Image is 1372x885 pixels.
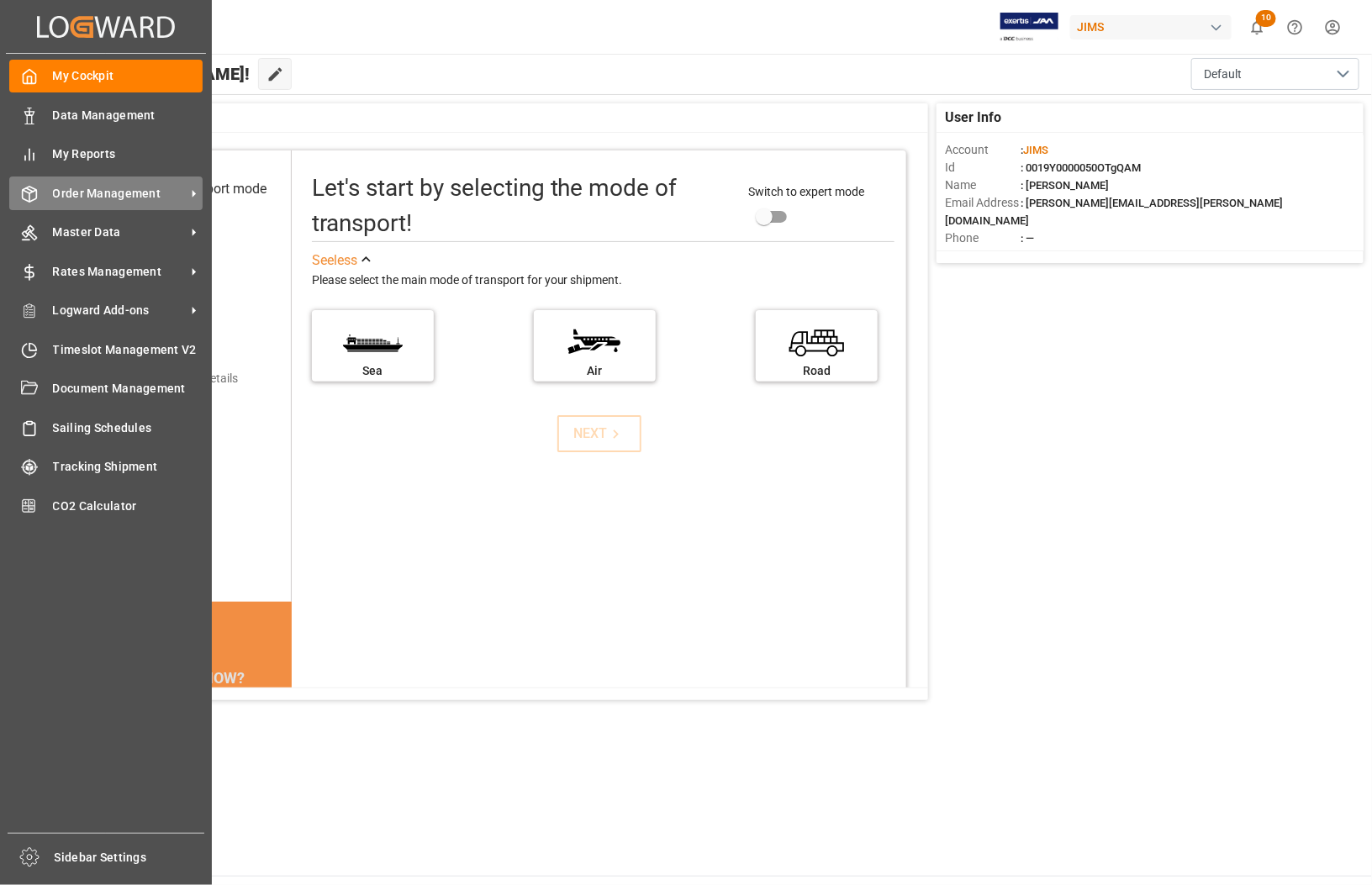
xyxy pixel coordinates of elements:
[312,250,357,271] div: See less
[320,362,425,380] div: Sea
[542,362,647,380] div: Air
[9,98,203,131] a: Data Management
[945,247,1021,265] span: Account Type
[945,194,1021,212] span: Email Address
[9,60,203,92] a: My Cockpit
[9,489,203,522] a: CO2 Calculator
[945,108,1001,128] span: User Info
[53,107,203,124] span: Data Management
[53,185,186,203] span: Order Management
[748,185,864,198] span: Switch to expert mode
[1021,161,1141,174] span: : 0019Y0000050OTgQAM
[53,145,203,163] span: My Reports
[945,197,1283,227] span: : [PERSON_NAME][EMAIL_ADDRESS][PERSON_NAME][DOMAIN_NAME]
[133,370,238,387] div: Add shipping details
[53,458,203,476] span: Tracking Shipment
[1070,11,1238,43] button: JIMS
[1070,15,1232,40] div: JIMS
[764,362,869,380] div: Road
[945,159,1021,176] span: Id
[945,176,1021,194] span: Name
[312,271,895,291] div: Please select the main mode of transport for your shipment.
[136,179,266,199] div: Select transport mode
[9,450,203,483] a: Tracking Shipment
[1238,8,1276,46] button: show 10 new notifications
[53,263,186,281] span: Rates Management
[53,341,203,359] span: Timeslot Management V2
[1021,250,1063,262] span: : Shipper
[9,411,203,444] a: Sailing Schedules
[9,372,203,405] a: Document Management
[1021,144,1048,156] span: :
[53,302,186,319] span: Logward Add-ons
[1276,8,1314,46] button: Help Center
[1204,66,1242,83] span: Default
[53,224,186,241] span: Master Data
[53,67,203,85] span: My Cockpit
[53,380,203,398] span: Document Management
[945,141,1021,159] span: Account
[53,498,203,515] span: CO2 Calculator
[1023,144,1048,156] span: JIMS
[312,171,731,241] div: Let's start by selecting the mode of transport!
[1000,13,1058,42] img: Exertis%20JAM%20-%20Email%20Logo.jpg_1722504956.jpg
[1256,10,1276,27] span: 10
[573,424,625,444] div: NEXT
[557,415,641,452] button: NEXT
[53,419,203,437] span: Sailing Schedules
[9,138,203,171] a: My Reports
[55,849,205,867] span: Sidebar Settings
[1021,232,1034,245] span: : —
[1021,179,1109,192] span: : [PERSON_NAME]
[945,229,1021,247] span: Phone
[1191,58,1359,90] button: open menu
[9,333,203,366] a: Timeslot Management V2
